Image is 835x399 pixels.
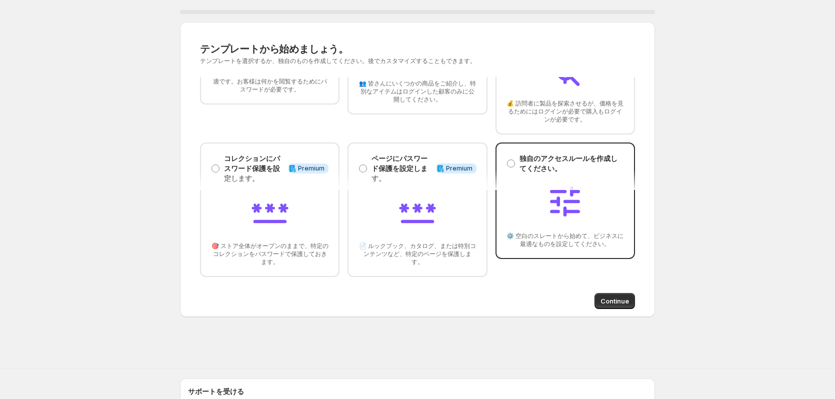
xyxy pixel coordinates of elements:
[224,153,284,183] p: コレクションにパスワード保護を設定します。
[200,57,551,65] p: テンプレートを選択するか、独自のものを作成してください。後でカスタマイズすることもできます。
[594,293,635,309] button: Continue
[200,43,348,55] span: テンプレートから始めましょう。
[506,99,624,123] span: 💰 訪問者に製品を探索させるが、価格を見るためにはログインが必要で購入もログインが必要です。
[211,242,328,266] span: 🎯 ストア全体がオープンのままで、特定のコレクションをパスワードで保護しておきます。
[545,181,585,221] img: Build your own access rules
[188,386,647,396] h2: サポートを受ける
[397,191,437,231] img: Password-protect pages
[358,79,476,103] span: 👥 皆さんにいくつかの商品をご紹介し、特別なアイテムはログインした顧客のみに公開してください。
[250,191,290,231] img: Password-protect collections
[446,164,472,172] span: Premium
[298,164,324,172] span: Premium
[358,242,476,266] span: 📄 ルックブック、カタログ、または特別コンテンツなど、特定のページを保護します。
[506,232,624,248] span: ⚙️ 空白のスレートから始めて、ビジネスに最適なものを設定してください。
[519,153,624,173] p: 独自のアクセスルールを作成してください。
[600,296,629,306] span: Continue
[211,69,328,93] span: 🔒 卸売り、会員専用、または限定店舗に最適です。お客様は何かを閲覧するためにパスワードが必要です。
[371,153,431,183] p: ページにパスワード保護を設定します。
